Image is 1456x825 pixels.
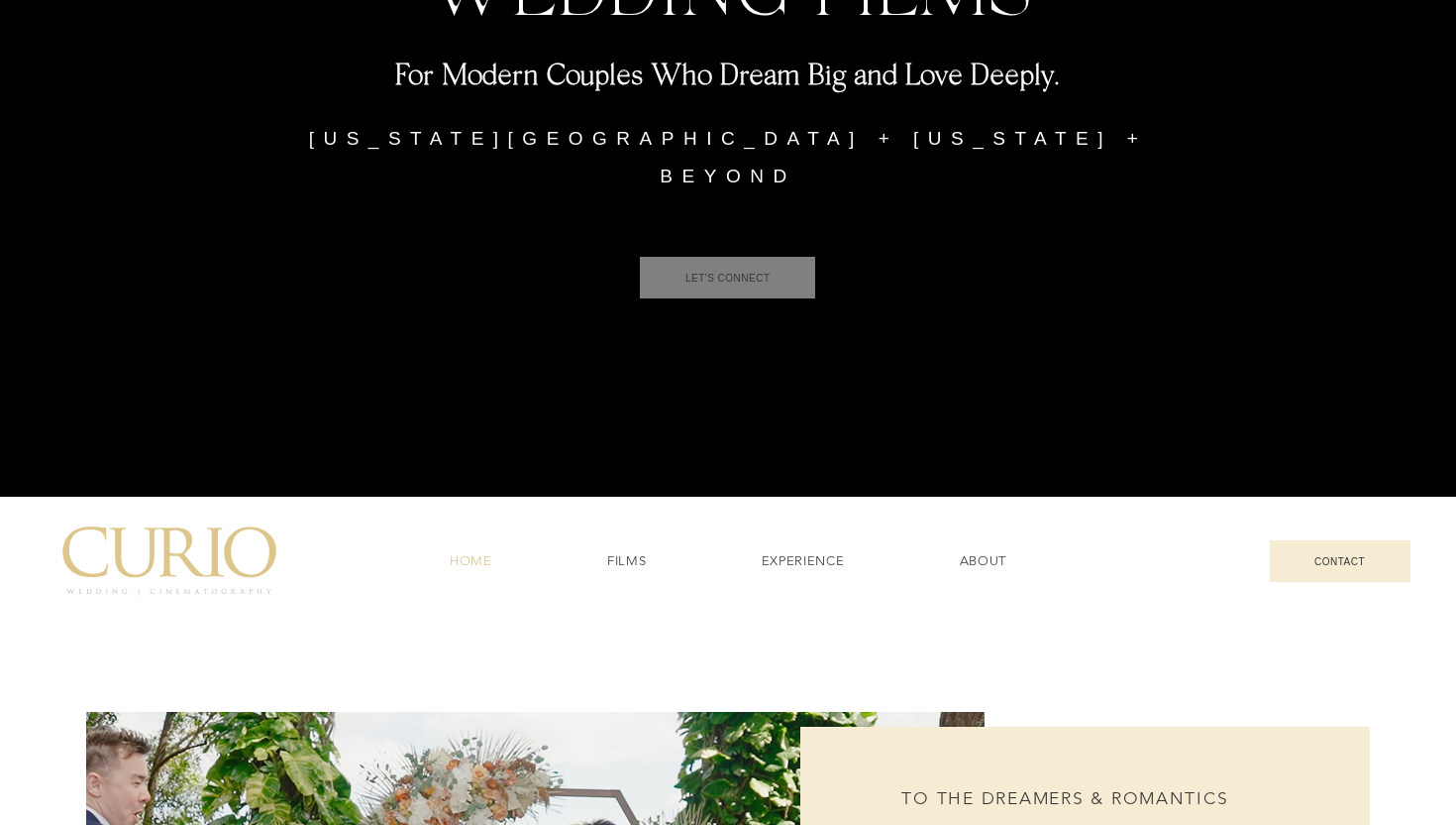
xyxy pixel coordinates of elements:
[61,527,277,595] img: C_Logo.png
[640,257,815,298] a: LET'S CONNECT
[1270,540,1410,582] a: CONTACT
[1314,556,1365,567] span: CONTACT
[395,57,1060,90] span: For Modern Couples Who Dream Big and Love Deeply.
[396,542,546,580] a: HOME
[396,542,1060,580] nav: Site
[901,788,1228,808] span: TO THE DREAMERS & ROMANTICS
[607,552,646,570] span: FILMS
[960,552,1006,570] span: ABOUT
[708,542,898,580] a: EXPERIENCE
[309,128,1148,186] span: [US_STATE][GEOGRAPHIC_DATA] + [US_STATE] + BEYOND
[685,273,771,284] span: LET'S CONNECT
[906,542,1061,580] a: ABOUT
[554,542,700,580] a: FILMS
[450,552,492,570] span: HOME
[762,552,845,570] span: EXPERIENCE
